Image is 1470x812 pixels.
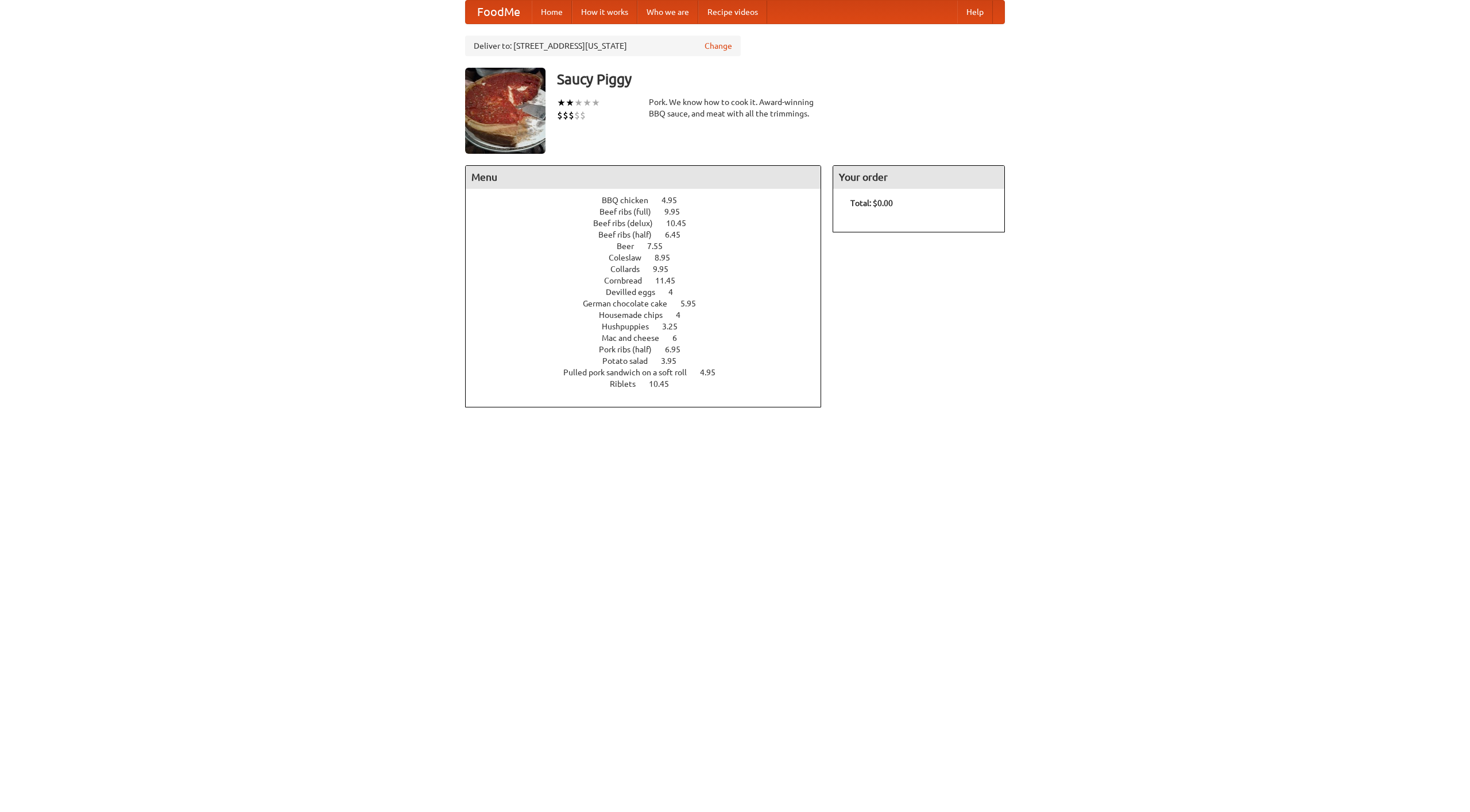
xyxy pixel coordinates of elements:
span: 9.95 [653,265,680,274]
span: 3.95 [661,356,688,366]
li: $ [557,109,563,122]
a: Pulled pork sandwich on a soft roll 4.95 [563,368,737,377]
a: Housemade chips 4 [599,310,702,320]
b: Total: $0.00 [850,199,893,208]
span: Devilled eggs [606,287,667,297]
span: 9.95 [664,207,691,216]
h3: Saucy Piggy [557,68,1005,91]
a: Beer 7.55 [617,242,684,251]
a: How it works [572,1,637,24]
a: Hushpuppies 3.25 [602,322,699,331]
a: Devilled eggs 4 [606,287,694,297]
a: Beef ribs (half) 6.45 [598,230,702,239]
span: Coleslaw [609,253,653,262]
span: 5.95 [680,299,707,308]
a: Collards 9.95 [610,265,690,274]
span: Beef ribs (full) [599,207,663,216]
span: 6.45 [665,230,692,239]
a: Pork ribs (half) 6.95 [599,345,702,354]
img: angular.jpg [465,68,546,154]
a: BBQ chicken 4.95 [602,196,698,205]
a: Mac and cheese 6 [602,333,698,343]
a: Potato salad 3.95 [602,356,698,366]
a: Who we are [637,1,698,24]
span: 6 [672,333,688,343]
span: Beer [617,242,645,251]
span: 4.95 [661,196,688,205]
span: BBQ chicken [602,196,660,205]
span: Cornbread [604,276,653,285]
li: $ [580,109,586,122]
a: Beef ribs (delux) 10.45 [593,219,707,228]
span: Potato salad [602,356,659,366]
a: Help [957,1,993,24]
li: ★ [566,96,574,109]
div: Pork. We know how to cook it. Award-winning BBQ sauce, and meat with all the trimmings. [649,96,821,119]
span: Mac and cheese [602,333,671,343]
a: Riblets 10.45 [610,379,690,388]
span: German chocolate cake [583,299,679,308]
span: Housemade chips [599,310,674,320]
span: Pork ribs (half) [599,345,663,354]
a: German chocolate cake 5.95 [583,299,717,308]
a: FoodMe [466,1,532,24]
li: $ [568,109,574,122]
h4: Menu [466,166,821,189]
span: Riblets [610,379,647,388]
span: 4 [676,310,692,320]
li: $ [574,109,580,122]
li: $ [563,109,568,122]
span: 4 [668,287,684,297]
div: Deliver to: [STREET_ADDRESS][US_STATE] [465,36,741,56]
span: 3.25 [662,322,689,331]
span: Collards [610,265,651,274]
span: 4.95 [700,368,727,377]
a: Change [705,40,732,52]
a: Beef ribs (full) 9.95 [599,207,701,216]
h4: Your order [833,166,1004,189]
span: 10.45 [649,379,680,388]
a: Cornbread 11.45 [604,276,697,285]
li: ★ [583,96,591,109]
span: 8.95 [655,253,682,262]
span: Hushpuppies [602,322,660,331]
li: ★ [591,96,600,109]
span: 11.45 [655,276,687,285]
span: Beef ribs (delux) [593,219,664,228]
a: Recipe videos [698,1,767,24]
span: 10.45 [666,219,698,228]
a: Coleslaw 8.95 [609,253,691,262]
span: 6.95 [665,345,692,354]
a: Home [532,1,572,24]
li: ★ [574,96,583,109]
li: ★ [557,96,566,109]
span: 7.55 [647,242,674,251]
span: Pulled pork sandwich on a soft roll [563,368,698,377]
span: Beef ribs (half) [598,230,663,239]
